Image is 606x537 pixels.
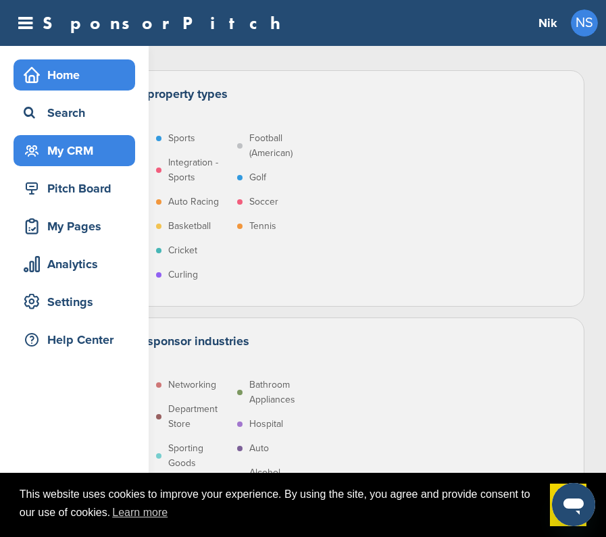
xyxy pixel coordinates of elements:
a: SponsorPitch [43,14,289,32]
a: Help Center [14,324,135,355]
a: Pitch Board [14,173,135,204]
div: Settings [20,290,135,314]
a: Nik [538,8,557,38]
a: My CRM [14,135,135,166]
a: Analytics [14,249,135,280]
div: My CRM [20,138,135,163]
a: dismiss cookie message [550,484,586,527]
a: learn more about cookies [110,503,170,523]
div: Help Center [20,328,135,352]
div: Analytics [20,252,135,276]
span: This website uses cookies to improve your experience. By using the site, you agree and provide co... [20,486,539,523]
a: Home [14,59,135,91]
a: Settings [14,286,135,317]
div: Pitch Board [20,176,135,201]
iframe: Button to launch messaging window [552,483,595,526]
h3: Nik [538,14,557,32]
div: My Pages [20,214,135,238]
div: Home [20,63,135,87]
a: My Pages [14,211,135,242]
div: Search [20,101,135,125]
a: Search [14,97,135,128]
a: NS [571,9,598,36]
